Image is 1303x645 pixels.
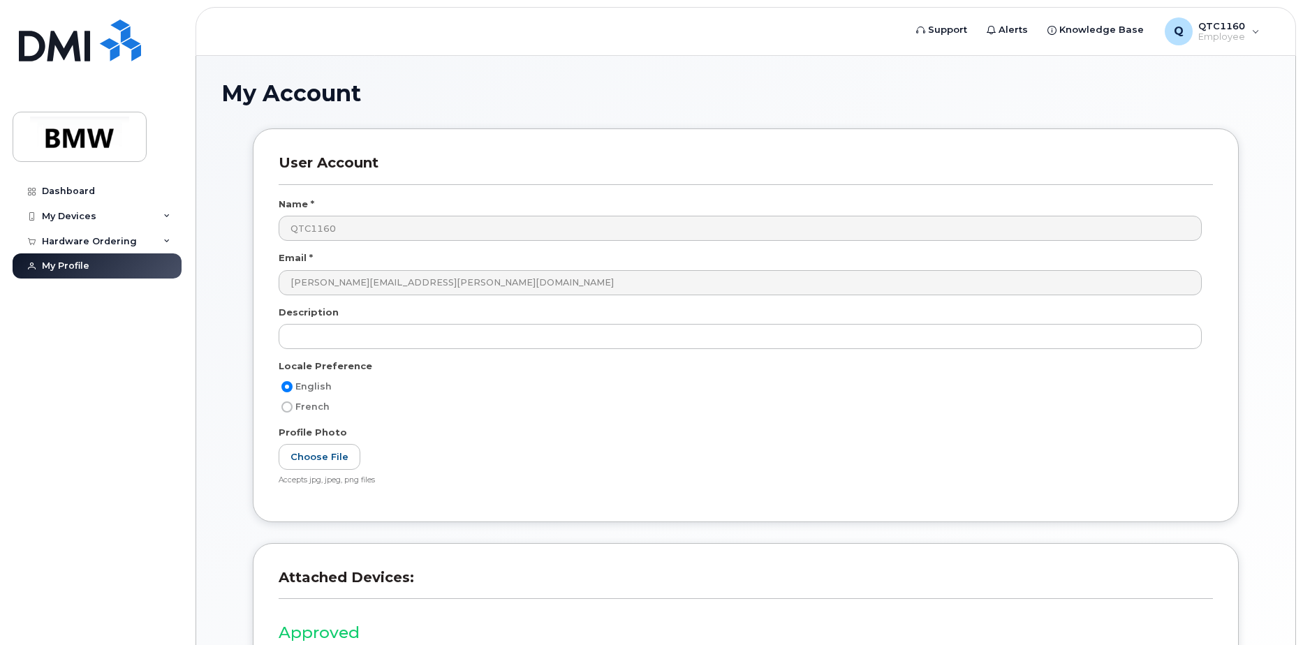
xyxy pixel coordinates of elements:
span: English [295,381,332,392]
input: French [281,401,293,413]
label: Choose File [279,444,360,470]
label: Email * [279,251,313,265]
span: French [295,401,330,412]
h3: Attached Devices: [279,569,1213,599]
input: English [281,381,293,392]
h1: My Account [221,81,1270,105]
div: Accepts jpg, jpeg, png files [279,475,1202,486]
label: Locale Preference [279,359,372,373]
h3: User Account [279,154,1213,184]
label: Description [279,306,339,319]
h3: Approved [279,624,1213,642]
label: Name * [279,198,314,211]
label: Profile Photo [279,426,347,439]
